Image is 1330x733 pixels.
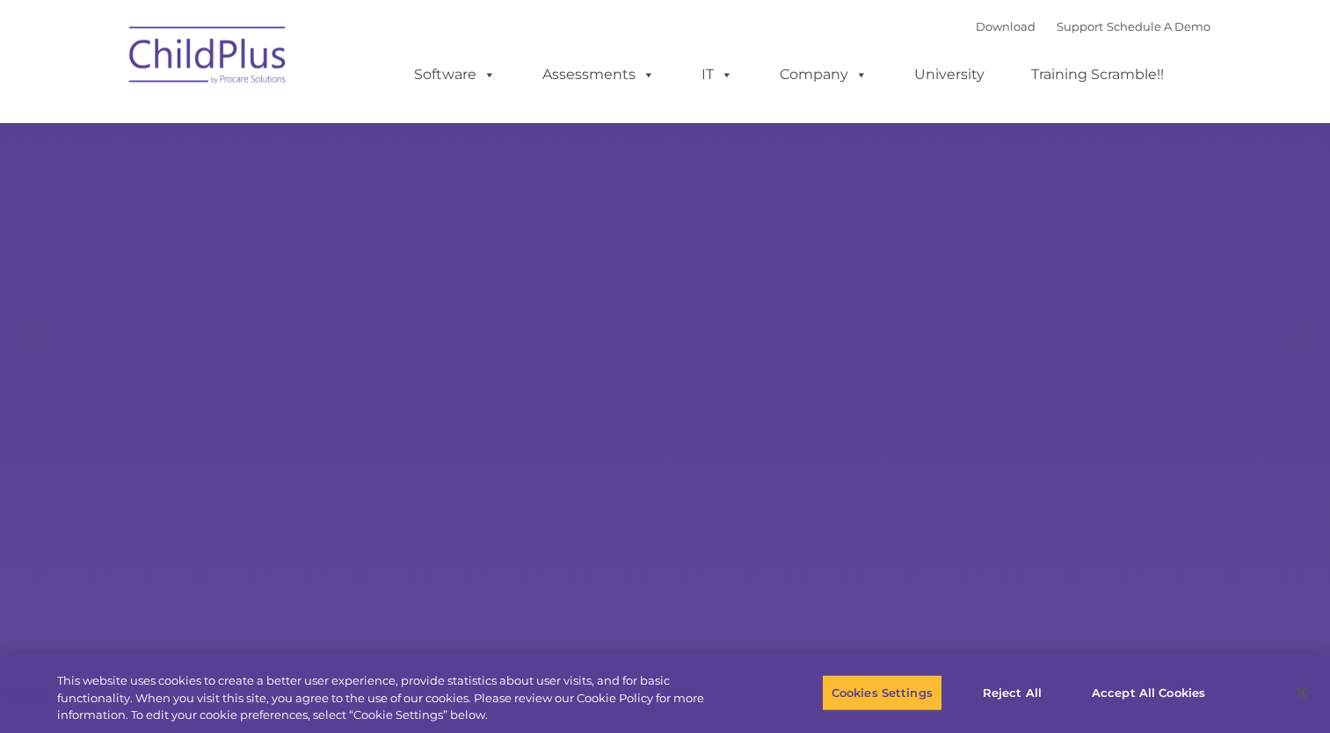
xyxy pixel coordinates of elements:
button: Accept All Cookies [1082,674,1215,711]
a: Download [976,19,1036,33]
a: University [897,57,1002,92]
font: | [976,19,1210,33]
button: Reject All [957,674,1067,711]
a: Software [396,57,513,92]
a: Support [1057,19,1103,33]
div: This website uses cookies to create a better user experience, provide statistics about user visit... [57,672,731,724]
img: ChildPlus by Procare Solutions [120,14,296,102]
a: Training Scramble!! [1014,57,1181,92]
a: Schedule A Demo [1107,19,1210,33]
button: Cookies Settings [822,674,942,711]
button: Close [1283,673,1321,712]
a: IT [684,57,751,92]
a: Company [762,57,885,92]
a: Assessments [525,57,672,92]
